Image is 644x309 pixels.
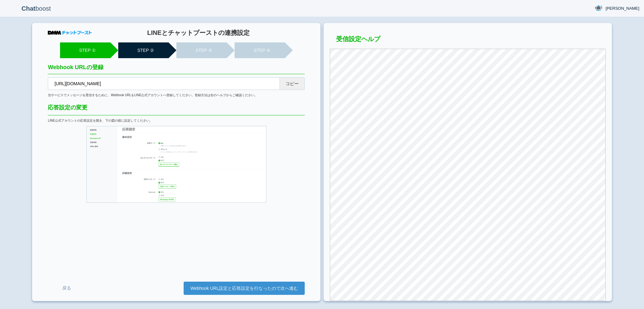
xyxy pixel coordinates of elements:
div: 応答設定の変更 [48,104,305,115]
li: STEP ③ [176,42,227,58]
li: STEP ① [60,42,110,58]
div: LINE公式アカウントの応答設定を開き、下の図の様に設定してください。 [48,119,305,123]
h2: Webhook URLの登録 [48,64,305,74]
a: 戻る [48,282,86,294]
img: User Image [595,4,602,12]
img: LINE公式アカウント応答設定 [86,126,266,203]
button: コピー [280,77,305,90]
b: Chat [21,5,35,12]
div: 当サービスでメッセージを受信するために、Webhook URLをLINE公式アカウントへ登録してください。登録方法は右のヘルプからご確認ください。 [48,93,305,97]
h3: 受信設定ヘルプ [330,36,605,46]
li: STEP ② [118,42,169,58]
img: DMMチャットブースト [48,31,92,35]
a: Webhook URL設定と応答設定を行なったので次へ進む [184,282,305,295]
h1: LINEとチャットブーストの連携設定 [92,29,305,36]
li: STEP ④ [235,42,285,58]
p: boost [5,1,68,16]
span: [PERSON_NAME] [606,5,639,12]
